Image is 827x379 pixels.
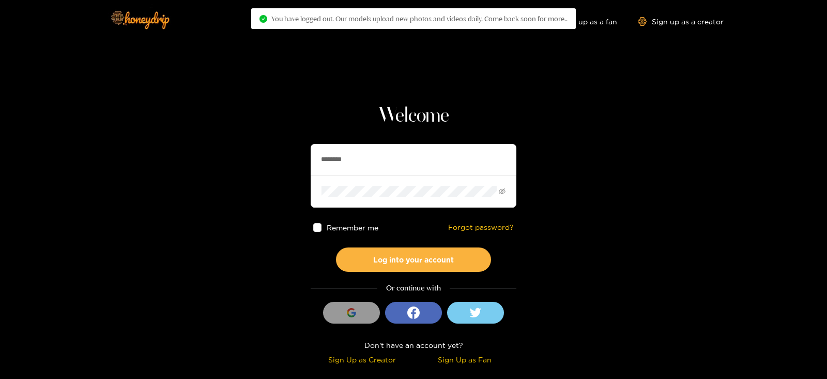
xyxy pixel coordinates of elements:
a: Sign up as a creator [638,17,724,26]
span: Remember me [327,224,379,231]
div: Sign Up as Creator [313,354,411,366]
div: Sign Up as Fan [416,354,514,366]
div: Or continue with [311,282,516,294]
a: Forgot password? [448,223,514,232]
button: Log into your account [336,247,491,272]
span: check-circle [259,15,267,23]
span: You have logged out. Our models upload new photos and videos daily. Come back soon for more.. [271,14,568,23]
span: eye-invisible [499,188,506,195]
h1: Welcome [311,104,516,128]
div: Don't have an account yet? [311,339,516,351]
a: Sign up as a fan [546,17,617,26]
